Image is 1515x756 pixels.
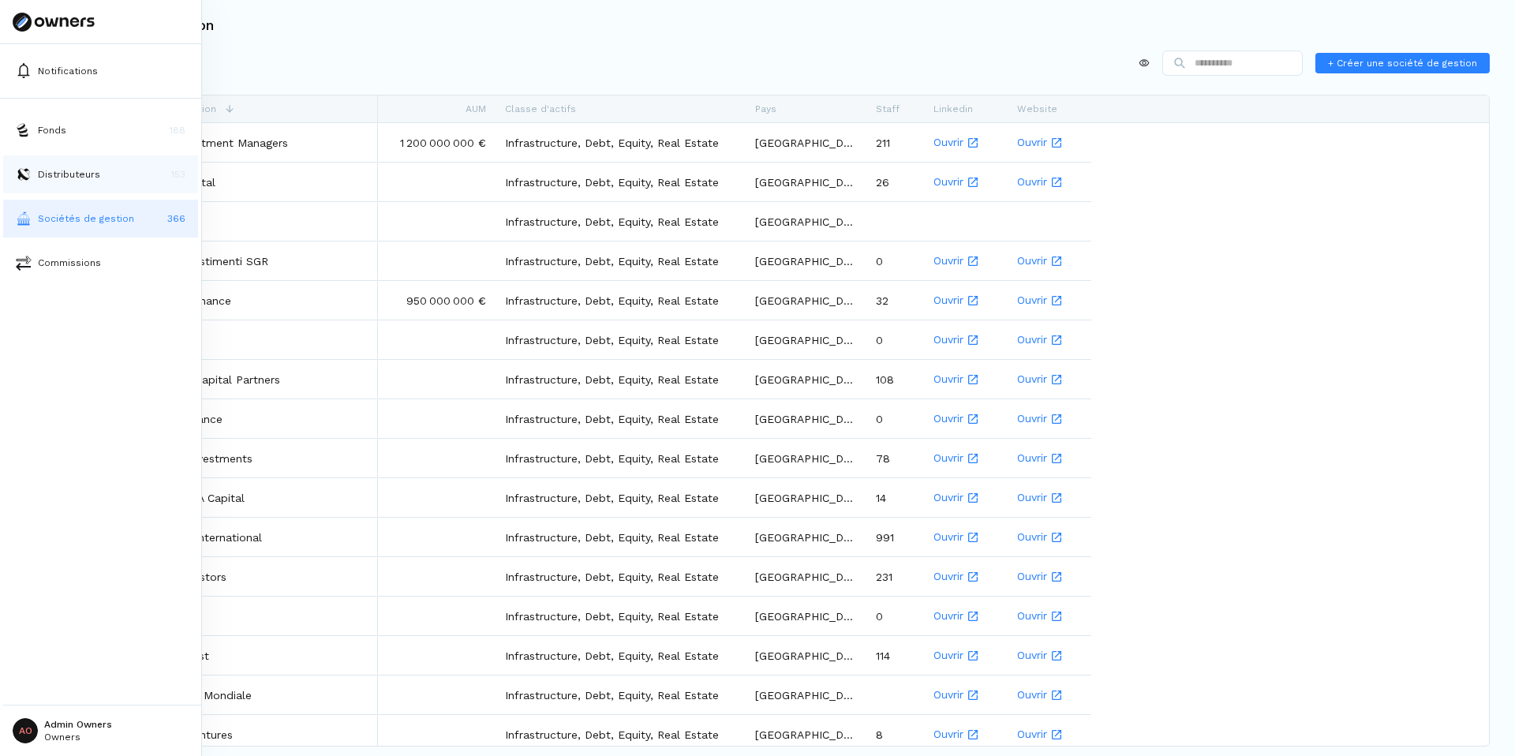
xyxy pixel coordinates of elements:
a: Ouvrir [1017,716,1082,753]
button: asset-managersSociétés de gestion366 [3,200,198,238]
div: [GEOGRAPHIC_DATA] [746,163,866,201]
a: Ouvrir [933,479,998,516]
div: Infrastructure, Debt, Equity, Real Estate [496,557,746,596]
a: Ouvrir [933,124,998,161]
a: Ouvrir [933,558,998,595]
img: asset-managers [16,211,32,226]
a: 8a+ Investimenti SGR [154,253,268,269]
a: Ouvrir [933,676,998,713]
p: Commissions [38,256,101,270]
img: commissions [16,255,32,271]
a: Ouvrir [1017,163,1082,200]
div: Infrastructure, Debt, Equity, Real Estate [496,320,746,359]
a: Ouvrir [1017,637,1082,674]
div: [GEOGRAPHIC_DATA] [746,281,866,320]
button: commissionsCommissions [3,244,198,282]
div: 26 [866,163,924,201]
a: Ouvrir [1017,518,1082,556]
a: Ouvrir [1017,124,1082,161]
div: 8 [866,715,924,754]
a: Ouvrir [933,321,998,358]
div: 231 [866,557,924,596]
div: [GEOGRAPHIC_DATA] [746,636,866,675]
div: 0 [866,399,924,438]
div: Infrastructure, Debt, Equity, Real Estate [496,676,746,714]
p: Sociétés de gestion [38,211,134,226]
p: 123 Investment Managers [154,135,288,151]
div: Infrastructure, Debt, Equity, Real Estate [496,399,746,438]
div: Infrastructure, Debt, Equity, Real Estate [496,597,746,635]
p: AG2R La Mondiale [154,687,252,703]
div: [GEOGRAPHIC_DATA] [746,518,866,556]
span: AUM [466,103,486,114]
div: [GEOGRAPHIC_DATA] [746,676,866,714]
a: Ouvrir [1017,242,1082,279]
div: [GEOGRAPHIC_DATA] [746,360,866,399]
a: Ouvrir [1017,558,1082,595]
span: Staff [876,103,900,114]
a: Ouvrir [1017,440,1082,477]
p: Admin Owners [44,720,112,729]
div: [GEOGRAPHIC_DATA] [746,557,866,596]
span: Classe d'actifs [505,103,576,114]
a: Ouvrir [933,242,998,279]
span: Linkedin [933,103,973,114]
div: 108 [866,360,924,399]
p: 188 [170,123,185,137]
a: Ouvrir [1017,400,1082,437]
div: 78 [866,439,924,477]
p: Distributeurs [38,167,100,182]
div: Infrastructure, Debt, Equity, Real Estate [496,163,746,201]
p: Owners [44,732,112,742]
div: [GEOGRAPHIC_DATA] [746,202,866,241]
div: [GEOGRAPHIC_DATA] [746,478,866,517]
button: Notifications [3,52,198,90]
img: distributors [16,167,32,182]
a: Ouvrir [933,282,998,319]
div: 0 [866,597,924,635]
a: Ouvrir [1017,282,1082,319]
p: 153 [171,167,185,182]
a: ACON Investments [154,451,252,466]
div: [GEOGRAPHIC_DATA] [746,439,866,477]
div: Infrastructure, Debt, Equity, Real Estate [496,636,746,675]
a: Ouvrir [1017,361,1082,398]
div: Infrastructure, Debt, Equity, Real Estate [496,241,746,280]
a: Ouvrir [1017,676,1082,713]
div: Infrastructure, Debt, Equity, Real Estate [496,518,746,556]
div: Infrastructure, Debt, Equity, Real Estate [496,281,746,320]
a: Ouvrir [933,400,998,437]
a: Ouvrir [933,716,998,753]
div: [GEOGRAPHIC_DATA] [746,597,866,635]
a: Ouvrir [933,597,998,634]
a: Advent International [154,530,262,545]
div: [GEOGRAPHIC_DATA] [746,241,866,280]
a: Ouvrir [933,518,998,556]
div: Infrastructure, Debt, Equity, Real Estate [496,123,746,162]
div: [GEOGRAPHIC_DATA] [746,715,866,754]
p: Fonds [38,123,66,137]
button: distributorsDistributeurs153 [3,155,198,193]
span: Pays [755,103,776,114]
img: funds [16,122,32,138]
a: Ouvrir [1017,479,1082,516]
div: [GEOGRAPHIC_DATA] [746,320,866,359]
a: fundsFonds188 [3,111,198,149]
a: Ouvrir [933,637,998,674]
div: 991 [866,518,924,556]
span: + Créer une société de gestion [1328,56,1477,70]
p: 366 [167,211,185,226]
a: Ouvrir [933,440,998,477]
div: 950 000 000 € [378,281,496,320]
div: Infrastructure, Debt, Equity, Real Estate [496,202,746,241]
p: Access Capital Partners [154,372,280,387]
span: Website [1017,103,1057,114]
div: Infrastructure, Debt, Equity, Real Estate [496,439,746,477]
a: Ouvrir [1017,597,1082,634]
div: 0 [866,241,924,280]
div: 14 [866,478,924,517]
div: 1 200 000 000 € [378,123,496,162]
